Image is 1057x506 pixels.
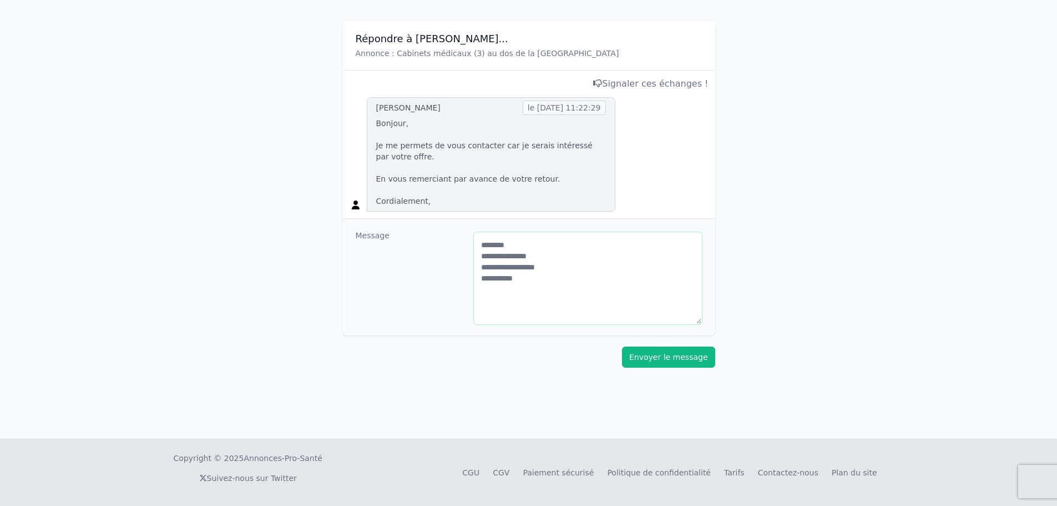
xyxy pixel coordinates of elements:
[356,48,702,59] p: Annonce : Cabinets médicaux (3) au dos de la [GEOGRAPHIC_DATA]
[832,468,877,477] a: Plan du site
[758,468,818,477] a: Contactez-nous
[376,102,441,113] div: [PERSON_NAME]
[199,474,297,483] a: Suivez-nous sur Twitter
[622,347,715,368] button: Envoyer le message
[607,468,711,477] a: Politique de confidentialité
[376,118,606,207] p: Bonjour, Je me permets de vous contacter car je serais intéressé par votre offre. En vous remerci...
[462,468,479,477] a: CGU
[523,468,594,477] a: Paiement sécurisé
[244,453,322,464] a: Annonces-Pro-Santé
[174,453,322,464] div: Copyright © 2025
[349,77,709,91] div: Signaler ces échanges !
[356,32,702,46] h3: Répondre à [PERSON_NAME]...
[493,468,509,477] a: CGV
[356,230,465,324] dt: Message
[523,101,606,115] span: le [DATE] 11:22:29
[724,468,745,477] a: Tarifs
